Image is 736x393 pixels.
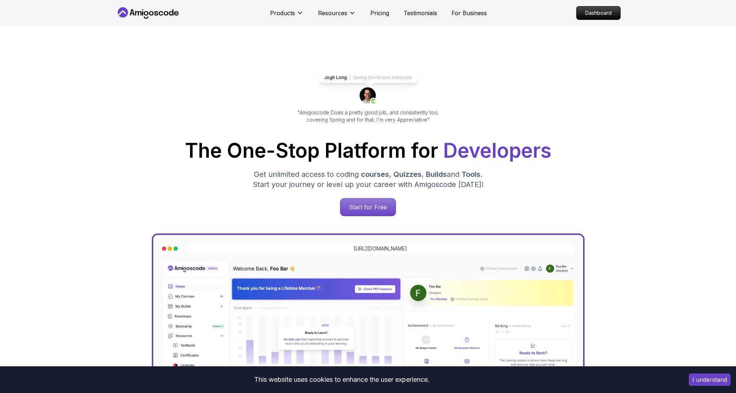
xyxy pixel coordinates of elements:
[340,198,396,216] a: Start for Free
[340,198,396,216] p: Start for Free
[354,245,407,252] a: [URL][DOMAIN_NAME]
[426,170,447,179] span: Builds
[287,109,449,123] p: "Amigoscode Does a pretty good job, and consistently too, covering Spring and for that, I'm very ...
[576,6,621,20] a: Dashboard
[370,9,389,17] a: Pricing
[318,9,356,23] button: Resources
[393,170,422,179] span: Quizzes
[443,139,551,162] span: Developers
[318,9,347,17] p: Resources
[353,75,412,80] p: Spring Developer Advocate
[577,6,620,19] p: Dashboard
[404,9,437,17] a: Testimonials
[360,87,377,105] img: josh long
[270,9,295,17] p: Products
[689,374,731,386] button: Accept cookies
[247,169,489,189] p: Get unlimited access to coding , , and . Start your journey or level up your career with Amigosco...
[122,141,615,161] h1: The One-Stop Platform for
[5,372,678,388] div: This website uses cookies to enhance the user experience.
[270,9,304,23] button: Products
[462,170,480,179] span: Tools
[324,75,347,80] p: Jogh Long
[451,9,487,17] a: For Business
[361,170,389,179] span: courses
